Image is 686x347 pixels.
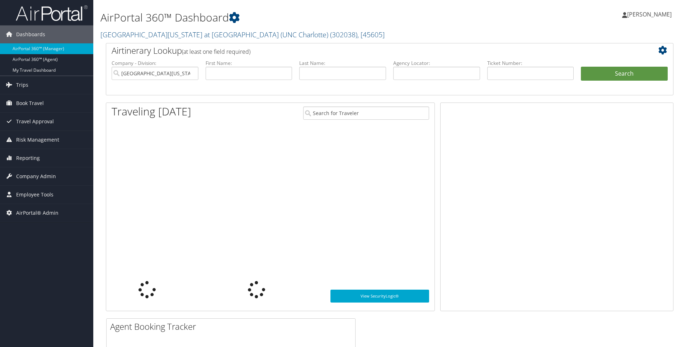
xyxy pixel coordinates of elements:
[16,186,53,204] span: Employee Tools
[110,320,355,333] h2: Agent Booking Tracker
[206,60,292,67] label: First Name:
[16,94,44,112] span: Book Travel
[112,104,191,119] h1: Traveling [DATE]
[487,60,574,67] label: Ticket Number:
[16,76,28,94] span: Trips
[16,25,45,43] span: Dashboards
[112,44,620,57] h2: Airtinerary Lookup
[16,167,56,185] span: Company Admin
[100,30,385,39] a: [GEOGRAPHIC_DATA][US_STATE] at [GEOGRAPHIC_DATA] (UNC Charlotte)
[303,106,429,120] input: Search for Traveler
[299,60,386,67] label: Last Name:
[16,204,58,222] span: AirPortal® Admin
[330,290,429,303] a: View SecurityLogic®
[100,10,486,25] h1: AirPortal 360™ Dashboard
[16,131,59,149] span: Risk Management
[581,67,668,81] button: Search
[16,5,88,22] img: airportal-logo.png
[393,60,480,67] label: Agency Locator:
[357,30,385,39] span: , [ 45605 ]
[627,10,672,18] span: [PERSON_NAME]
[622,4,679,25] a: [PERSON_NAME]
[112,60,198,67] label: Company - Division:
[16,113,54,130] span: Travel Approval
[330,30,357,39] span: ( 302038 )
[182,48,250,56] span: (at least one field required)
[16,149,40,167] span: Reporting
